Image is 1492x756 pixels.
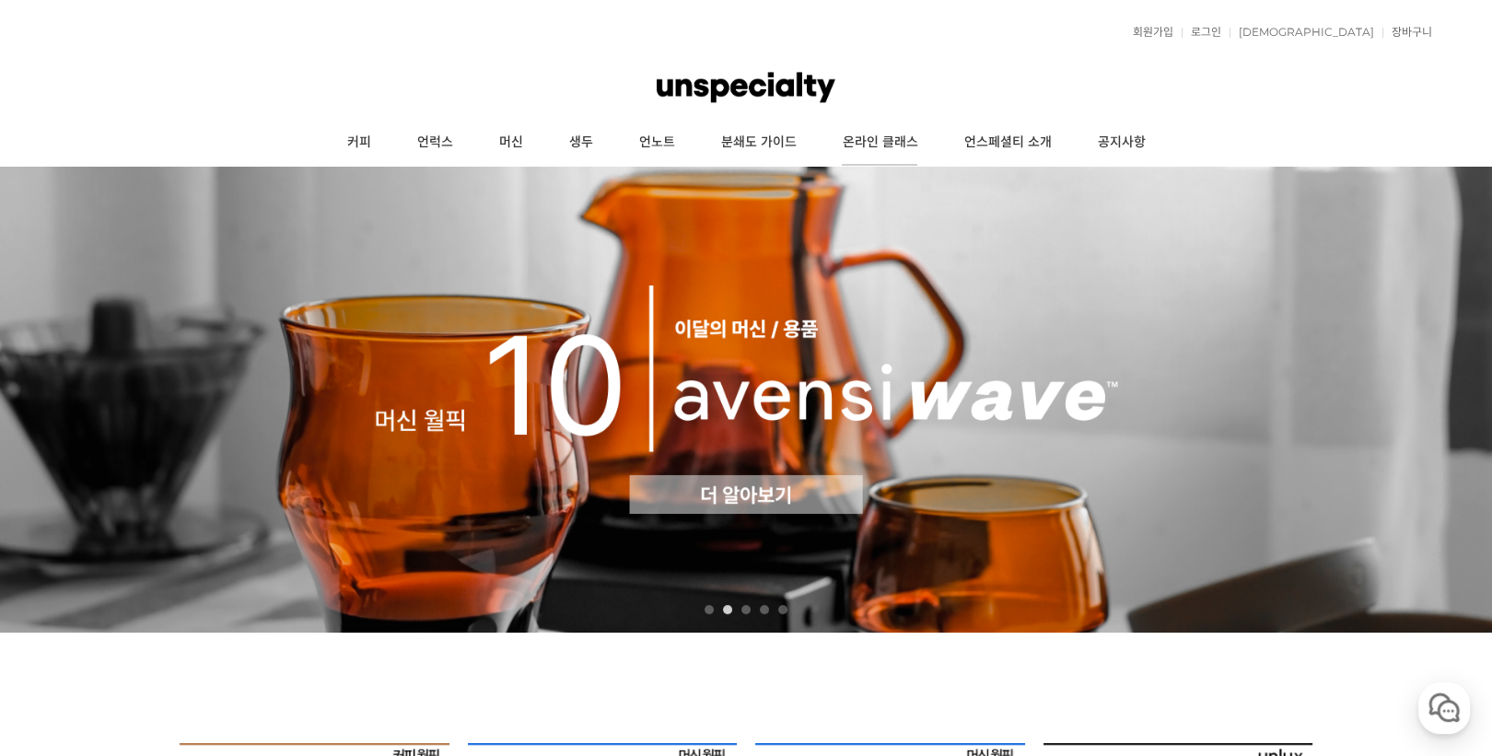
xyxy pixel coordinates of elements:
a: 언스페셜티 소개 [940,120,1074,166]
a: 언럭스 [393,120,475,166]
a: 대화 [122,584,238,630]
a: 온라인 클래스 [819,120,940,166]
span: 홈 [58,611,69,626]
span: 설정 [285,611,307,626]
a: 설정 [238,584,354,630]
a: 4 [760,605,769,614]
a: 홈 [6,584,122,630]
a: 3 [741,605,751,614]
img: 언스페셜티 몰 [657,60,835,115]
span: 대화 [169,612,191,627]
a: 언노트 [615,120,697,166]
a: 2 [723,605,732,614]
a: 회원가입 [1124,27,1173,38]
a: 1 [705,605,714,614]
a: 생두 [545,120,615,166]
a: 장바구니 [1382,27,1432,38]
a: [DEMOGRAPHIC_DATA] [1230,27,1374,38]
a: 로그인 [1182,27,1221,38]
a: 커피 [323,120,393,166]
a: 5 [778,605,787,614]
a: 공지사항 [1074,120,1168,166]
a: 분쇄도 가이드 [697,120,819,166]
a: 머신 [475,120,545,166]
